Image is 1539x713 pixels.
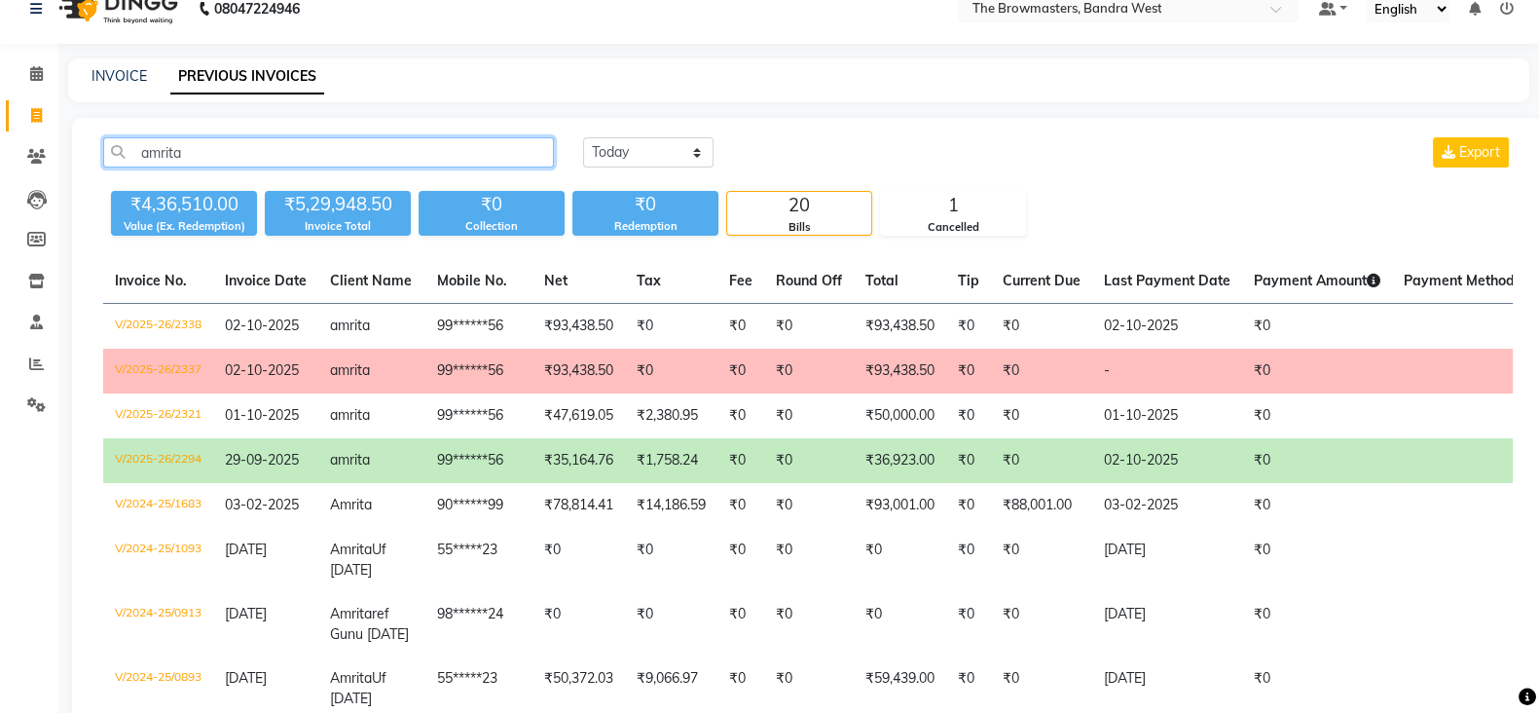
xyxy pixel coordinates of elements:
td: ₹0 [946,592,991,657]
td: V/2024-25/1683 [103,483,213,528]
span: amrita [330,317,370,334]
span: Current Due [1003,272,1081,289]
span: Payment Methods [1404,272,1535,289]
div: Cancelled [881,219,1025,236]
td: ₹0 [991,304,1092,350]
td: ₹0 [532,528,625,592]
td: ₹0 [991,349,1092,394]
span: Round Off [776,272,842,289]
td: ₹0 [717,528,764,592]
span: Client Name [330,272,412,289]
span: 01-10-2025 [225,406,299,424]
span: Amrita [330,541,372,558]
td: ₹0 [717,394,764,438]
td: ₹93,438.50 [854,349,946,394]
td: ₹0 [532,592,625,657]
td: ₹0 [717,438,764,483]
span: Fee [729,272,752,289]
a: PREVIOUS INVOICES [170,59,324,94]
td: V/2025-26/2294 [103,438,213,483]
span: amrita [330,361,370,379]
td: ₹0 [1242,394,1392,438]
td: ₹0 [854,528,946,592]
td: ₹0 [764,592,854,657]
td: V/2025-26/2338 [103,304,213,350]
div: Invoice Total [265,218,411,235]
td: ₹0 [764,483,854,528]
td: ₹88,001.00 [991,483,1092,528]
td: ₹0 [1242,528,1392,592]
a: INVOICE [92,67,147,85]
button: Export [1433,137,1509,168]
td: ₹0 [1242,438,1392,483]
td: ₹0 [946,304,991,350]
td: ₹0 [625,304,717,350]
span: 29-09-2025 [225,451,299,469]
td: ₹0 [625,349,717,394]
td: ₹0 [764,394,854,438]
td: - [1092,349,1242,394]
div: Bills [727,219,871,236]
td: ₹47,619.05 [532,394,625,438]
td: ₹0 [854,592,946,657]
div: Redemption [572,218,718,235]
td: ₹0 [764,528,854,592]
td: ₹78,814.41 [532,483,625,528]
td: ₹93,438.50 [854,304,946,350]
td: ₹1,758.24 [625,438,717,483]
td: 03-02-2025 [1092,483,1242,528]
span: Invoice No. [115,272,187,289]
td: V/2025-26/2321 [103,394,213,438]
td: V/2025-26/2337 [103,349,213,394]
td: ₹0 [946,394,991,438]
td: ₹14,186.59 [625,483,717,528]
td: ₹93,438.50 [532,304,625,350]
span: [DATE] [225,669,267,687]
td: ₹0 [991,592,1092,657]
span: Amrita [330,605,372,622]
div: 1 [881,192,1025,219]
td: ₹35,164.76 [532,438,625,483]
span: 02-10-2025 [225,361,299,379]
td: ₹0 [717,592,764,657]
td: ₹0 [946,483,991,528]
td: V/2024-25/0913 [103,592,213,657]
span: Tip [958,272,979,289]
span: 02-10-2025 [225,317,299,334]
span: Amrita [330,496,372,513]
span: Export [1459,143,1500,161]
div: ₹4,36,510.00 [111,191,257,218]
td: ₹36,923.00 [854,438,946,483]
div: ₹0 [572,191,718,218]
div: ₹0 [419,191,565,218]
span: Total [865,272,898,289]
div: 20 [727,192,871,219]
span: Mobile No. [437,272,507,289]
td: [DATE] [1092,592,1242,657]
td: ₹0 [946,438,991,483]
span: [DATE] [225,605,267,622]
td: ₹50,000.00 [854,394,946,438]
td: [DATE] [1092,528,1242,592]
span: [DATE] [225,541,267,558]
span: 03-02-2025 [225,496,299,513]
span: Last Payment Date [1104,272,1230,289]
span: Tax [637,272,661,289]
td: ₹0 [625,592,717,657]
td: 02-10-2025 [1092,438,1242,483]
td: ₹0 [764,349,854,394]
td: ₹0 [764,438,854,483]
input: Search by Name/Mobile/Email/Invoice No [103,137,554,168]
span: Payment Amount [1254,272,1380,289]
span: amrita [330,406,370,424]
td: ₹93,001.00 [854,483,946,528]
div: Value (Ex. Redemption) [111,218,257,235]
td: ₹0 [946,349,991,394]
td: ₹0 [1242,349,1392,394]
td: ₹2,380.95 [625,394,717,438]
span: Invoice Date [225,272,307,289]
span: Amrita [330,669,372,687]
td: ₹0 [991,528,1092,592]
td: ₹0 [946,528,991,592]
td: 02-10-2025 [1092,304,1242,350]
